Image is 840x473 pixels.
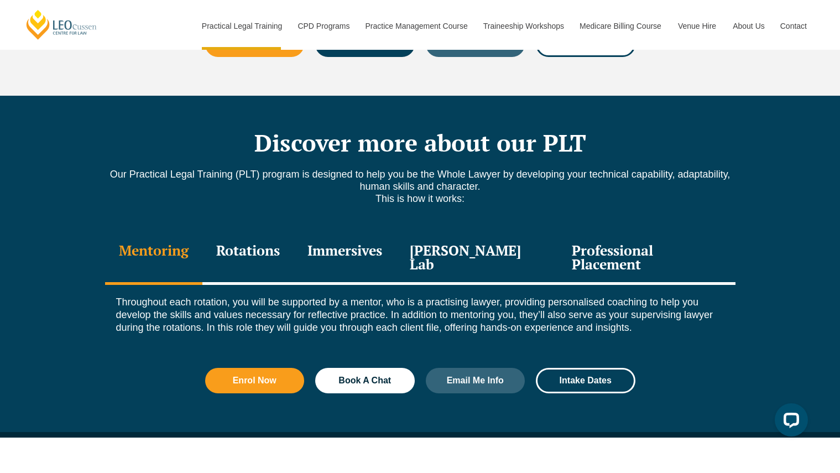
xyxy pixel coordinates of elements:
[289,2,357,50] a: CPD Programs
[724,2,772,50] a: About Us
[105,232,202,285] div: Mentoring
[396,232,559,285] div: [PERSON_NAME] Lab
[558,232,735,285] div: Professional Placement
[560,376,612,385] span: Intake Dates
[105,129,735,157] h2: Discover more about our PLT
[233,376,276,385] span: Enrol Now
[766,399,812,445] iframe: LiveChat chat widget
[205,368,305,393] a: Enrol Now
[315,368,415,393] a: Book A Chat
[447,376,504,385] span: Email Me Info
[536,368,635,393] a: Intake Dates
[338,376,391,385] span: Book A Chat
[25,9,98,40] a: [PERSON_NAME] Centre for Law
[426,368,525,393] a: Email Me Info
[571,2,670,50] a: Medicare Billing Course
[105,168,735,205] p: Our Practical Legal Training (PLT) program is designed to help you be the Whole Lawyer by develop...
[357,2,475,50] a: Practice Management Course
[772,2,815,50] a: Contact
[116,296,724,335] p: Throughout each rotation, you will be supported by a mentor, who is a practising lawyer, providin...
[194,2,290,50] a: Practical Legal Training
[670,2,724,50] a: Venue Hire
[294,232,396,285] div: Immersives
[202,232,294,285] div: Rotations
[475,2,571,50] a: Traineeship Workshops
